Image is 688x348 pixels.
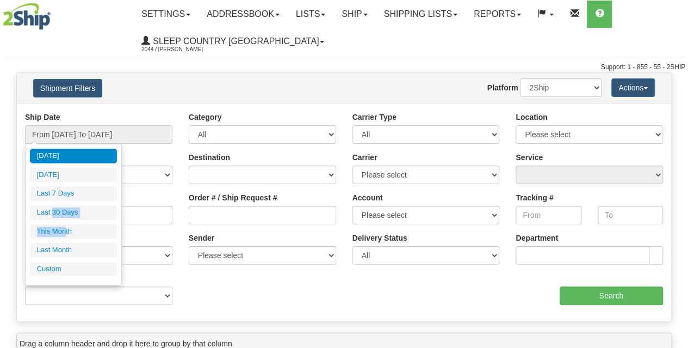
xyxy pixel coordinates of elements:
[352,152,377,163] label: Carrier
[189,112,222,123] label: Category
[516,152,543,163] label: Service
[189,233,214,243] label: Sender
[352,192,383,203] label: Account
[466,1,529,28] a: Reports
[516,206,581,224] input: From
[598,206,663,224] input: To
[133,28,332,55] a: Sleep Country [GEOGRAPHIC_DATA] 2044 / [PERSON_NAME]
[30,205,117,220] li: Last 30 Days
[30,186,117,201] li: Last 7 Days
[30,262,117,277] li: Custom
[199,1,288,28] a: Addressbook
[516,112,547,123] label: Location
[33,79,102,97] button: Shipment Filters
[352,112,396,123] label: Carrier Type
[30,243,117,258] li: Last Month
[3,3,51,30] img: logo2044.jpg
[560,286,664,305] input: Search
[352,233,407,243] label: Delivery Status
[189,192,277,203] label: Order # / Ship Request #
[288,1,333,28] a: Lists
[516,233,558,243] label: Department
[30,168,117,182] li: [DATE]
[333,1,375,28] a: Ship
[150,36,319,46] span: Sleep Country [GEOGRAPHIC_DATA]
[30,149,117,163] li: [DATE]
[611,78,655,97] button: Actions
[3,63,685,72] div: Support: 1 - 855 - 55 - 2SHIP
[25,112,60,123] label: Ship Date
[133,1,199,28] a: Settings
[487,82,518,93] label: Platform
[189,152,230,163] label: Destination
[516,192,553,203] label: Tracking #
[376,1,466,28] a: Shipping lists
[30,224,117,239] li: This Month
[141,44,223,55] span: 2044 / [PERSON_NAME]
